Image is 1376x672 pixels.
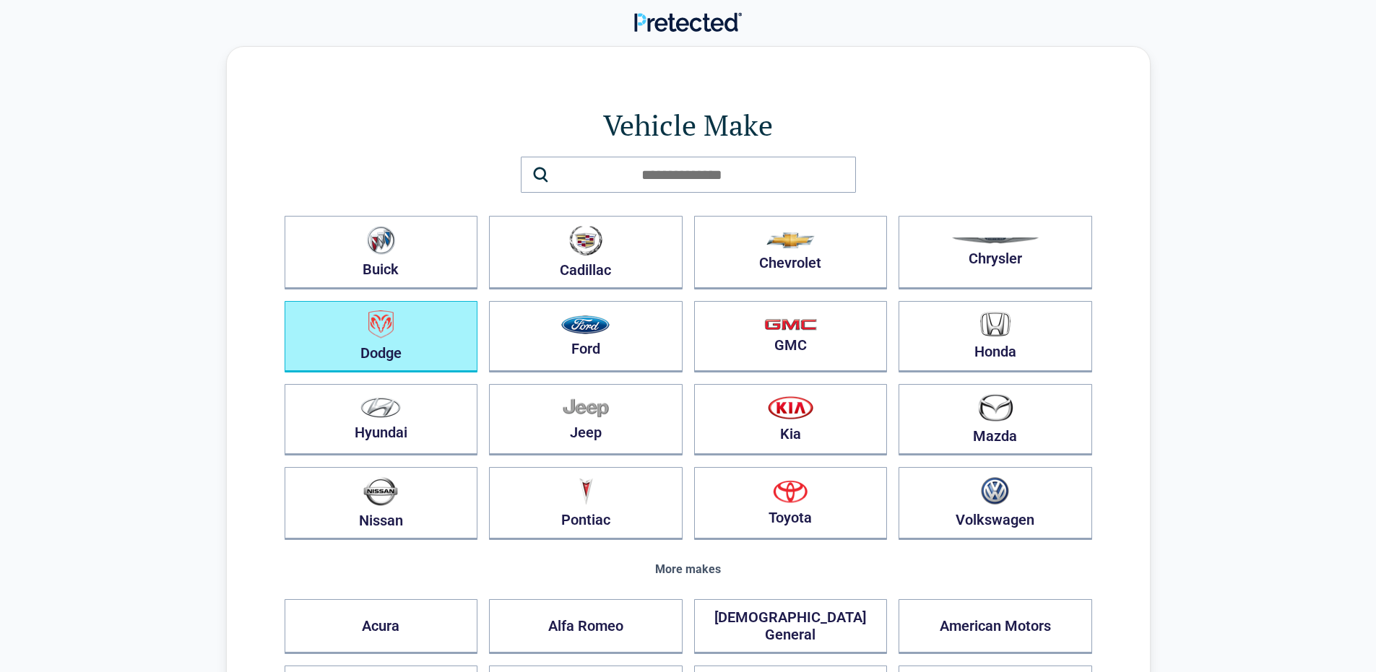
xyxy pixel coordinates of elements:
button: [DEMOGRAPHIC_DATA] General [694,599,888,654]
button: Kia [694,384,888,455]
button: Chrysler [899,216,1092,289]
button: Pontiac [489,467,683,540]
button: Mazda [899,384,1092,455]
button: Alfa Romeo [489,599,683,654]
button: Buick [285,216,478,289]
button: Volkswagen [899,467,1092,540]
button: Cadillac [489,216,683,289]
button: Jeep [489,384,683,455]
button: Chevrolet [694,216,888,289]
button: Toyota [694,467,888,540]
h1: Vehicle Make [285,105,1092,145]
button: GMC [694,301,888,372]
button: Hyundai [285,384,478,455]
button: Nissan [285,467,478,540]
button: Honda [899,301,1092,372]
button: Ford [489,301,683,372]
button: Acura [285,599,478,654]
div: More makes [285,563,1092,576]
button: Dodge [285,301,478,372]
button: American Motors [899,599,1092,654]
